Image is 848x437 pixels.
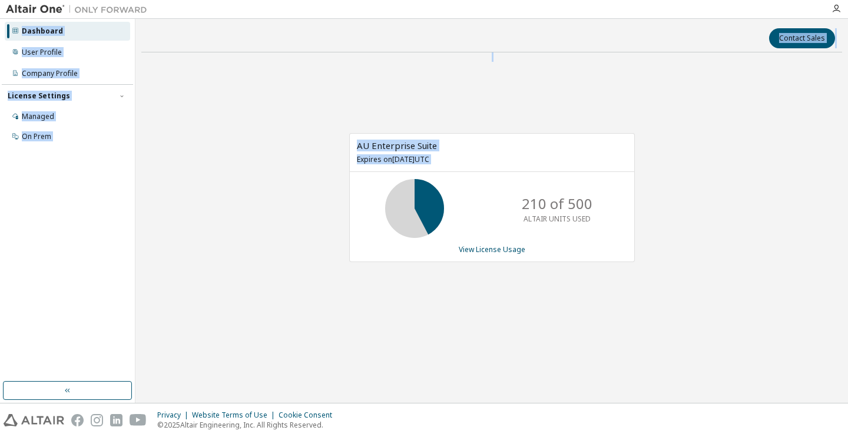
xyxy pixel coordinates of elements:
[4,414,64,426] img: altair_logo.svg
[22,27,63,36] div: Dashboard
[130,414,147,426] img: youtube.svg
[8,91,70,101] div: License Settings
[192,410,279,420] div: Website Terms of Use
[71,414,84,426] img: facebook.svg
[22,112,54,121] div: Managed
[157,410,192,420] div: Privacy
[357,154,624,164] p: Expires on [DATE] UTC
[22,132,51,141] div: On Prem
[157,420,339,430] p: © 2025 Altair Engineering, Inc. All Rights Reserved.
[769,28,835,48] button: Contact Sales
[22,48,62,57] div: User Profile
[6,4,153,15] img: Altair One
[524,214,591,224] p: ALTAIR UNITS USED
[459,244,525,254] a: View License Usage
[91,414,103,426] img: instagram.svg
[357,140,437,151] span: AU Enterprise Suite
[110,414,122,426] img: linkedin.svg
[22,69,78,78] div: Company Profile
[522,194,592,214] p: 210 of 500
[279,410,339,420] div: Cookie Consent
